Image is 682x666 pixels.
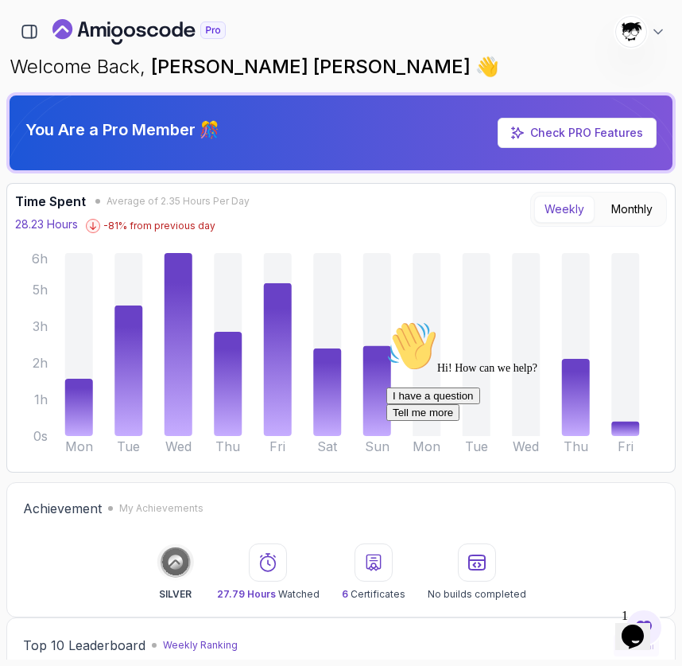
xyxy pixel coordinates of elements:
tspan: 2h [33,355,48,371]
span: 6 [342,588,348,600]
a: Check PRO Features [498,118,657,148]
button: Monthly [601,196,663,223]
tspan: Tue [117,438,140,454]
p: No builds completed [428,588,526,601]
p: SILVER [159,588,192,601]
button: See all [614,634,659,656]
button: user profile image [615,16,666,48]
p: My Achievements [119,502,203,515]
button: I have a question [6,73,100,90]
tspan: Mon [65,438,93,454]
tspan: Wed [165,438,192,454]
p: Welcome Back, [10,54,672,80]
tspan: 1h [34,391,48,407]
h3: Time Spent [15,192,86,211]
iframe: chat widget [615,602,666,650]
div: 👋Hi! How can we help?I have a questionTell me more [6,6,293,107]
tspan: 0s [33,428,48,444]
span: [PERSON_NAME] [PERSON_NAME] [151,55,475,78]
h2: Top 10 Leaderboard [23,636,145,655]
iframe: chat widget [380,314,666,594]
h2: Achievement [23,499,102,518]
tspan: Sat [317,438,338,454]
span: Average of 2.35 Hours Per Day [107,195,250,208]
tspan: Sun [365,438,389,454]
p: You Are a Pro Member 🎊 [25,119,219,141]
p: 28.23 Hours [15,216,78,232]
span: Hi! How can we help? [6,48,157,60]
a: Check PRO Features [530,126,643,139]
tspan: 3h [33,318,48,334]
span: 👋 [475,54,500,80]
p: -81 % from previous day [103,220,215,232]
img: user profile image [616,17,646,47]
button: Weekly [534,196,595,223]
button: Tell me more [6,90,79,107]
span: 27.79 Hours [217,588,276,600]
p: Watched [217,588,320,601]
tspan: 6h [32,251,48,267]
tspan: Thu [215,438,240,454]
tspan: 5h [33,282,48,298]
a: Landing page [52,19,262,45]
img: :wave: [6,6,57,57]
p: Certificates [342,588,405,601]
p: Weekly Ranking [163,639,238,652]
tspan: Fri [269,438,285,454]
